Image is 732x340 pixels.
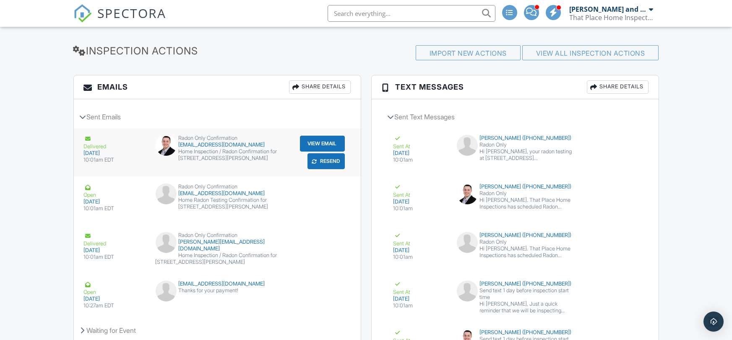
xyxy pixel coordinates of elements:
div: Sent At [393,183,447,198]
img: data [457,183,478,204]
a: SPECTORA [73,11,167,29]
div: [DATE] [393,150,447,157]
div: Radon Only Confirmation [156,232,279,239]
div: 10:01am EDT [84,254,146,260]
div: 10:01am EDT [84,205,146,212]
a: Open [DATE] 10:27am EDT [EMAIL_ADDRESS][DOMAIN_NAME] Thanks for your payment! [74,274,361,316]
div: Home Radon Testing Confirmation for [STREET_ADDRESS][PERSON_NAME] [156,197,279,210]
div: [DATE] [84,296,146,302]
a: View All Inspection Actions [536,49,645,57]
button: View Email [300,136,345,152]
div: Sent Text Messages [382,106,649,128]
div: Radon Only Confirmation [156,135,279,142]
div: Hi [PERSON_NAME], your radon testing at [STREET_ADDRESS][PERSON_NAME] is scheduled for [DATE] 10:... [480,148,573,162]
div: [DATE] [393,247,447,254]
h3: Emails [74,75,361,99]
div: [PERSON_NAME] ([PHONE_NUMBER]) [457,135,573,142]
div: [EMAIL_ADDRESS][DOMAIN_NAME] [156,281,279,287]
img: default-user-f0147aede5fd5fa78ca7ade42f37bd4542148d508eef1c3d3ea960f66861d68b.jpg [156,183,177,204]
img: default-user-f0147aede5fd5fa78ca7ade42f37bd4542148d508eef1c3d3ea960f66861d68b.jpg [457,232,478,253]
div: [PERSON_NAME] ([PHONE_NUMBER]) [457,232,573,239]
div: Thanks for your payment! [156,287,279,294]
div: [DATE] [84,247,146,254]
div: Radon Only [457,142,573,148]
div: [PERSON_NAME] and [PERSON_NAME] [570,5,647,13]
img: default-user-f0147aede5fd5fa78ca7ade42f37bd4542148d508eef1c3d3ea960f66861d68b.jpg [457,281,478,301]
div: Send text 1 day before inspection start time [457,287,573,301]
div: 10:01am EDT [84,157,146,163]
div: Share Details [289,80,351,94]
span: SPECTORA [98,4,167,22]
div: Hi [PERSON_NAME]. That Place Home Inspections has scheduled Radon Monitoring for [STREET_ADDRESS]... [480,245,573,259]
img: default-user-f0147aede5fd5fa78ca7ade42f37bd4542148d508eef1c3d3ea960f66861d68b.jpg [457,135,478,156]
div: That Place Home Inspections, LLC [570,13,654,22]
div: Delivered [84,135,146,150]
div: Radon Only Confirmation [156,183,279,190]
div: Sent At [393,232,447,247]
div: Hi [PERSON_NAME], Just a quick reminder that we will be inspecting [STREET_ADDRESS][PERSON_NAME] ... [480,301,573,314]
div: 10:01am [393,254,447,260]
div: Home Inspection / Radon Confirmation for [STREET_ADDRESS][PERSON_NAME] [156,148,279,162]
div: Import New Actions [416,45,521,60]
div: 10:01am [393,302,447,309]
div: Sent At [393,135,447,150]
div: [EMAIL_ADDRESS][DOMAIN_NAME] [156,142,279,148]
div: [PERSON_NAME][EMAIL_ADDRESS][DOMAIN_NAME] [156,239,279,252]
div: [PERSON_NAME] ([PHONE_NUMBER]) [457,183,573,190]
div: Delivered [84,232,146,247]
img: default-user-f0147aede5fd5fa78ca7ade42f37bd4542148d508eef1c3d3ea960f66861d68b.jpg [156,232,177,253]
div: [EMAIL_ADDRESS][DOMAIN_NAME] [156,190,279,197]
div: [DATE] [393,198,447,205]
div: 10:01am [393,157,447,163]
h3: Inspection Actions [73,45,262,57]
button: Resend [307,153,345,169]
div: [DATE] [84,198,146,205]
input: Search everything... [328,5,495,22]
div: Hi [PERSON_NAME]. That Place Home Inspections has scheduled Radon Monitoring for [STREET_ADDRESS]... [480,197,573,210]
div: Radon Only [457,190,573,197]
div: Radon Only [457,239,573,245]
div: [PERSON_NAME] ([PHONE_NUMBER]) [457,329,573,336]
h3: Text Messages [372,75,659,99]
div: [DATE] [84,150,146,157]
div: 10:01am [393,205,447,212]
div: Open [84,183,146,198]
a: View Email [299,135,346,152]
img: default-user-f0147aede5fd5fa78ca7ade42f37bd4542148d508eef1c3d3ea960f66861d68b.jpg [156,281,177,301]
div: Sent Emails [74,106,361,128]
div: Home Inspection / Radon Confirmation for [STREET_ADDRESS][PERSON_NAME] [156,252,279,265]
div: Sent At [393,281,447,296]
div: Open Intercom Messenger [703,312,724,332]
div: [PERSON_NAME] ([PHONE_NUMBER]) [457,281,573,287]
div: Open [84,281,146,296]
img: The Best Home Inspection Software - Spectora [73,4,92,23]
div: Share Details [587,80,649,94]
div: [DATE] [393,296,447,302]
img: data [156,135,177,156]
div: 10:27am EDT [84,302,146,309]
